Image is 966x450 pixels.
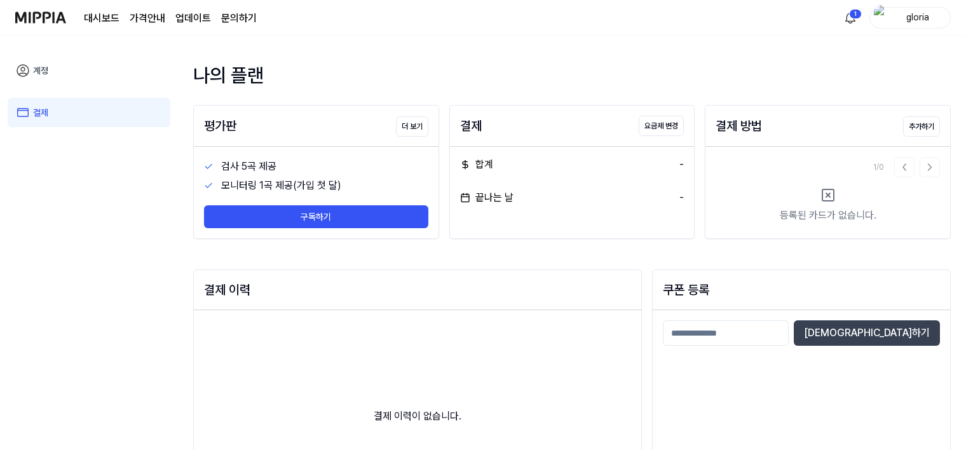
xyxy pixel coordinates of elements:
button: 요금제 변경 [639,116,684,136]
div: 등록된 카드가 없습니다. [780,208,876,223]
a: 결제 [8,98,170,127]
div: 나의 플랜 [193,61,951,90]
div: gloria [893,10,942,24]
h2: 쿠폰 등록 [663,280,940,299]
a: 문의하기 [221,11,257,26]
a: 업데이트 [175,11,211,26]
button: 더 보기 [396,116,428,137]
div: 1 [849,9,862,19]
div: 검사 5곡 제공 [221,159,428,174]
a: 계정 [8,56,170,85]
div: 합계 [460,157,493,172]
div: 결제 [460,116,482,135]
button: 알림1 [840,8,861,28]
button: 구독하기 [204,205,428,228]
div: 모니터링 1곡 제공(가입 첫 달) [221,178,428,193]
a: 추가하기 [903,115,940,137]
a: 더 보기 [396,115,428,137]
button: 추가하기 [903,116,940,137]
img: profile [874,5,889,31]
div: 결제 방법 [716,116,762,135]
button: [DEMOGRAPHIC_DATA]하기 [794,320,940,346]
div: 평가판 [204,116,236,135]
a: 가격안내 [130,11,165,26]
div: - [679,157,684,172]
div: - [679,190,684,205]
img: 알림 [843,10,858,25]
div: 결제 이력 [204,280,631,299]
button: profilegloria [869,7,951,29]
a: 구독하기 [204,195,428,228]
a: 대시보드 [84,11,119,26]
div: 끝나는 날 [460,190,514,205]
div: 1 / 0 [873,161,884,173]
